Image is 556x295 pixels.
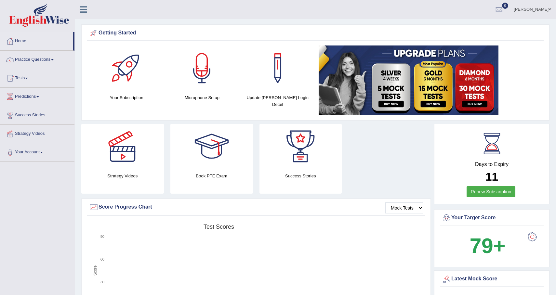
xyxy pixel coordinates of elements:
[0,69,74,85] a: Tests
[89,28,542,38] div: Getting Started
[442,274,542,284] div: Latest Mock Score
[442,161,542,167] h4: Days to Expiry
[93,265,98,276] tspan: Score
[204,224,234,230] tspan: Test scores
[100,257,104,261] text: 60
[100,235,104,238] text: 90
[170,173,253,179] h4: Book PTE Exam
[92,94,161,101] h4: Your Subscription
[502,3,509,9] span: 0
[167,94,236,101] h4: Microphone Setup
[470,234,505,258] b: 79+
[0,106,74,122] a: Success Stories
[467,186,516,197] a: Renew Subscription
[0,125,74,141] a: Strategy Videos
[0,88,74,104] a: Predictions
[89,202,423,212] div: Score Progress Chart
[0,51,74,67] a: Practice Questions
[100,280,104,284] text: 30
[442,213,542,223] div: Your Target Score
[0,143,74,160] a: Your Account
[81,173,164,179] h4: Strategy Videos
[485,170,498,183] b: 11
[243,94,312,108] h4: Update [PERSON_NAME] Login Detail
[259,173,342,179] h4: Success Stories
[319,45,498,115] img: small5.jpg
[0,32,73,48] a: Home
